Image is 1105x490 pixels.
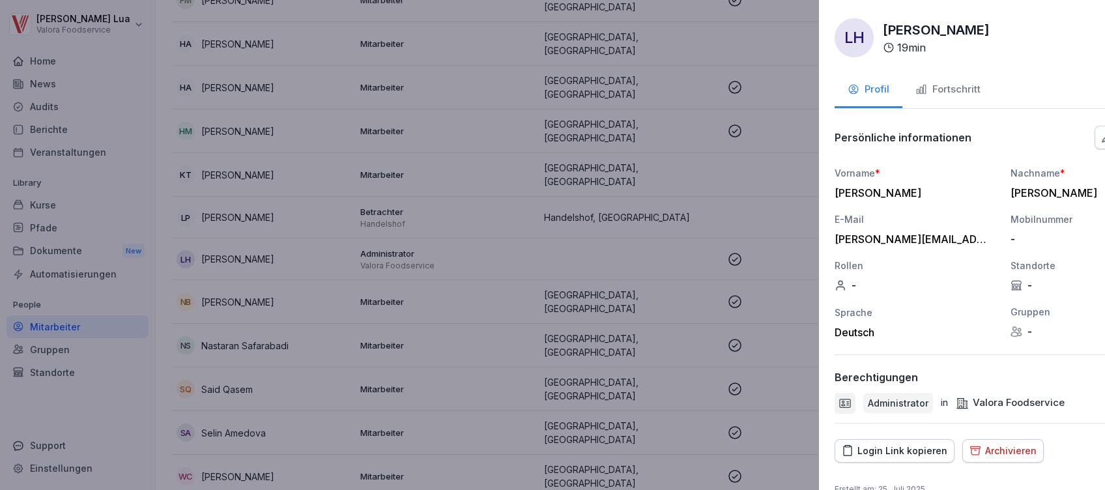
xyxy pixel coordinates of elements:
[842,444,947,458] div: Login Link kopieren
[835,233,991,246] div: [PERSON_NAME][EMAIL_ADDRESS][PERSON_NAME][PERSON_NAME][DOMAIN_NAME]
[835,131,971,144] p: Persönliche informationen
[835,259,997,272] div: Rollen
[897,40,926,55] p: 19 min
[835,18,874,57] div: LH
[883,20,990,40] p: [PERSON_NAME]
[835,212,997,226] div: E-Mail
[868,396,928,410] p: Administrator
[848,82,889,97] div: Profil
[835,439,954,463] button: Login Link kopieren
[835,73,902,108] button: Profil
[835,279,997,292] div: -
[915,82,981,97] div: Fortschritt
[835,371,918,384] p: Berechtigungen
[969,444,1037,458] div: Archivieren
[835,186,991,199] div: [PERSON_NAME]
[962,439,1044,463] button: Archivieren
[941,396,948,411] p: in
[956,396,1065,411] div: Valora Foodservice
[835,326,997,339] div: Deutsch
[835,166,997,180] div: Vorname
[902,73,994,108] button: Fortschritt
[835,306,997,319] div: Sprache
